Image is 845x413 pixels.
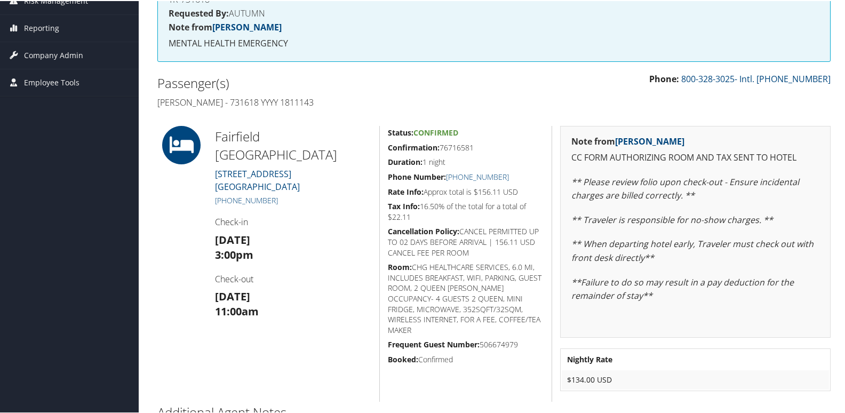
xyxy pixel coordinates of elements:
[388,338,544,349] h5: 506674979
[388,225,544,257] h5: CANCEL PERMITTED UP TO 02 DAYS BEFORE ARRIVAL | 156.11 USD CANCEL FEE PER ROOM
[215,126,371,162] h2: Fairfield [GEOGRAPHIC_DATA]
[388,171,446,181] strong: Phone Number:
[215,303,259,317] strong: 11:00am
[571,213,773,225] em: ** Traveler is responsible for no-show charges. **
[571,275,794,301] em: **Failure to do so may result in a pay deduction for the remainder of stay**
[157,96,486,107] h4: [PERSON_NAME] - 731618 YYYY 1811143
[388,338,480,348] strong: Frequent Guest Number:
[388,261,412,271] strong: Room:
[169,20,282,32] strong: Note from
[413,126,458,137] span: Confirmed
[157,73,486,91] h2: Passenger(s)
[215,232,250,246] strong: [DATE]
[169,8,819,17] h4: AUTUMN
[649,72,679,84] strong: Phone:
[24,41,83,68] span: Company Admin
[681,72,831,84] a: 800-328-3025- Intl. [PHONE_NUMBER]
[215,167,300,192] a: [STREET_ADDRESS][GEOGRAPHIC_DATA]
[388,141,440,152] strong: Confirmation:
[562,369,829,388] td: $134.00 USD
[388,353,544,364] h5: Confirmed
[215,288,250,303] strong: [DATE]
[388,225,459,235] strong: Cancellation Policy:
[215,247,253,261] strong: 3:00pm
[212,20,282,32] a: [PERSON_NAME]
[169,6,229,18] strong: Requested By:
[446,171,509,181] a: [PHONE_NUMBER]
[388,186,544,196] h5: Approx total is $156.11 USD
[24,14,59,41] span: Reporting
[562,349,829,368] th: Nightly Rate
[388,261,544,334] h5: CHG HEALTHCARE SERVICES, 6.0 MI, INCLUDES BREAKFAST, WIFI, PARKING, GUEST ROOM, 2 QUEEN [PERSON_N...
[571,150,819,164] p: CC FORM AUTHORIZING ROOM AND TAX SENT TO HOTEL
[215,194,278,204] a: [PHONE_NUMBER]
[388,353,418,363] strong: Booked:
[571,175,799,201] em: ** Please review folio upon check-out - Ensure incidental charges are billed correctly. **
[215,215,371,227] h4: Check-in
[24,68,79,95] span: Employee Tools
[388,156,422,166] strong: Duration:
[169,36,819,50] p: MENTAL HEALTH EMERGENCY
[571,237,814,263] em: ** When departing hotel early, Traveler must check out with front desk directly**
[215,272,371,284] h4: Check-out
[388,156,544,166] h5: 1 night
[388,141,544,152] h5: 76716581
[615,134,684,146] a: [PERSON_NAME]
[388,200,544,221] h5: 16.50% of the total for a total of $22.11
[571,134,684,146] strong: Note from
[388,126,413,137] strong: Status:
[388,186,424,196] strong: Rate Info:
[388,200,420,210] strong: Tax Info:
